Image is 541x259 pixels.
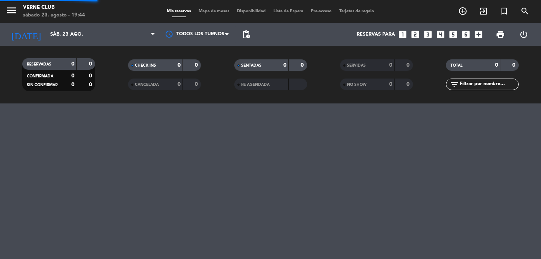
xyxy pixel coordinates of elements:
span: pending_actions [242,30,251,39]
strong: 0 [195,62,199,68]
strong: 0 [283,62,286,68]
i: arrow_drop_down [71,30,81,39]
span: print [496,30,505,39]
strong: 0 [301,62,305,68]
i: looks_4 [436,30,446,39]
div: LOG OUT [512,23,535,46]
i: menu [6,5,17,16]
input: Filtrar por nombre... [459,80,518,89]
div: Verne club [23,4,85,11]
i: add_circle_outline [458,7,467,16]
span: CHECK INS [135,64,156,67]
strong: 0 [178,62,181,68]
strong: 0 [71,82,74,87]
strong: 0 [389,82,392,87]
button: menu [6,5,17,19]
span: Disponibilidad [233,9,270,13]
i: [DATE] [6,26,46,43]
strong: 0 [195,82,199,87]
i: looks_6 [461,30,471,39]
strong: 0 [71,73,74,79]
span: Pre-acceso [307,9,335,13]
span: Lista de Espera [270,9,307,13]
i: filter_list [450,80,459,89]
span: Mapa de mesas [195,9,233,13]
strong: 0 [389,62,392,68]
i: looks_5 [448,30,458,39]
i: search [520,7,529,16]
i: exit_to_app [479,7,488,16]
strong: 0 [89,82,94,87]
span: SERVIDAS [347,64,366,67]
span: RE AGENDADA [241,83,270,87]
strong: 0 [71,61,74,67]
span: SENTADAS [241,64,261,67]
span: Mis reservas [163,9,195,13]
span: CANCELADA [135,83,159,87]
strong: 0 [89,61,94,67]
span: CONFIRMADA [27,74,53,78]
span: NO SHOW [347,83,367,87]
i: add_box [474,30,483,39]
strong: 0 [406,62,411,68]
div: sábado 23. agosto - 19:44 [23,11,85,19]
span: SIN CONFIRMAR [27,83,58,87]
i: looks_3 [423,30,433,39]
span: RESERVADAS [27,62,51,66]
span: Reservas para [357,31,395,38]
strong: 0 [406,82,411,87]
i: looks_one [398,30,408,39]
strong: 0 [178,82,181,87]
strong: 0 [495,62,498,68]
i: turned_in_not [500,7,509,16]
strong: 0 [89,73,94,79]
span: TOTAL [451,64,462,67]
span: Tarjetas de regalo [335,9,378,13]
i: power_settings_new [519,30,528,39]
strong: 0 [512,62,517,68]
i: looks_two [410,30,420,39]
